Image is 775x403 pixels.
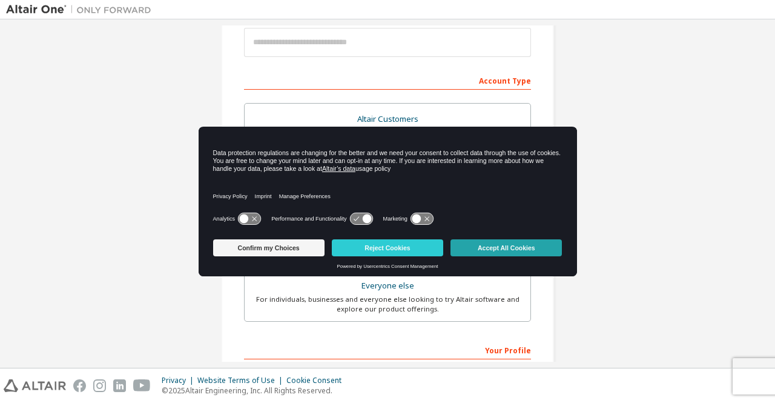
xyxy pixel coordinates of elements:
[162,385,349,396] p: © 2025 Altair Engineering, Inc. All Rights Reserved.
[73,379,86,392] img: facebook.svg
[6,4,157,16] img: Altair One
[133,379,151,392] img: youtube.svg
[252,111,523,128] div: Altair Customers
[162,376,197,385] div: Privacy
[252,295,523,314] div: For individuals, businesses and everyone else looking to try Altair software and explore our prod...
[93,379,106,392] img: instagram.svg
[197,376,286,385] div: Website Terms of Use
[286,376,349,385] div: Cookie Consent
[252,278,523,295] div: Everyone else
[244,70,531,90] div: Account Type
[244,340,531,359] div: Your Profile
[113,379,126,392] img: linkedin.svg
[4,379,66,392] img: altair_logo.svg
